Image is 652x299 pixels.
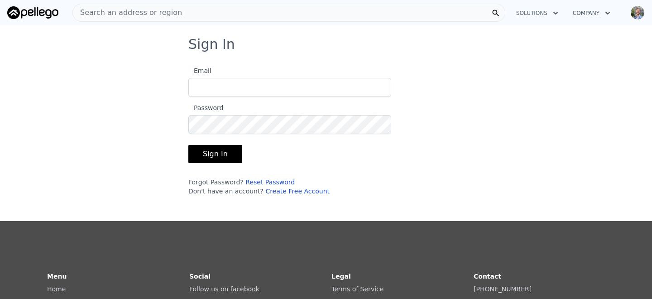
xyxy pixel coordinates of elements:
a: Create Free Account [265,188,330,195]
button: Company [566,5,618,21]
img: Pellego [7,6,58,19]
button: Sign In [188,145,242,163]
h3: Sign In [188,36,464,53]
a: [PHONE_NUMBER] [474,285,532,293]
a: Home [47,285,66,293]
strong: Legal [331,273,351,280]
span: Email [188,67,211,74]
button: Solutions [509,5,566,21]
img: avatar [630,5,645,20]
a: Reset Password [245,178,295,186]
strong: Contact [474,273,501,280]
a: Follow us on facebook [189,285,259,293]
strong: Social [189,273,211,280]
input: Password [188,115,391,134]
a: Terms of Service [331,285,384,293]
strong: Menu [47,273,67,280]
span: Password [188,104,223,111]
span: Search an address or region [73,7,182,18]
div: Forgot Password? Don't have an account? [188,178,391,196]
input: Email [188,78,391,97]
